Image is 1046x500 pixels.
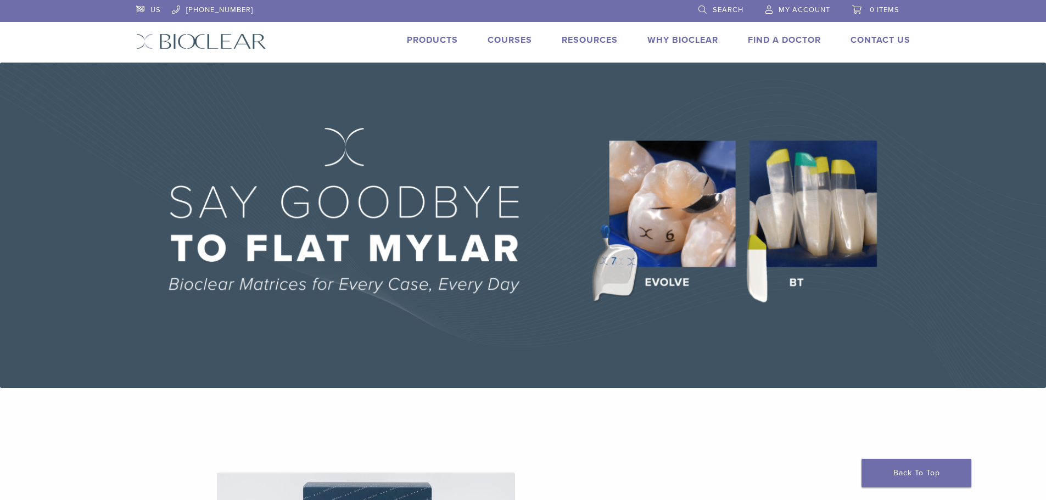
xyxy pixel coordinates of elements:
[748,35,821,46] a: Find A Doctor
[562,35,618,46] a: Resources
[851,35,910,46] a: Contact Us
[136,33,266,49] img: Bioclear
[407,35,458,46] a: Products
[779,5,830,14] span: My Account
[647,35,718,46] a: Why Bioclear
[488,35,532,46] a: Courses
[862,459,971,487] a: Back To Top
[870,5,899,14] span: 0 items
[713,5,743,14] span: Search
